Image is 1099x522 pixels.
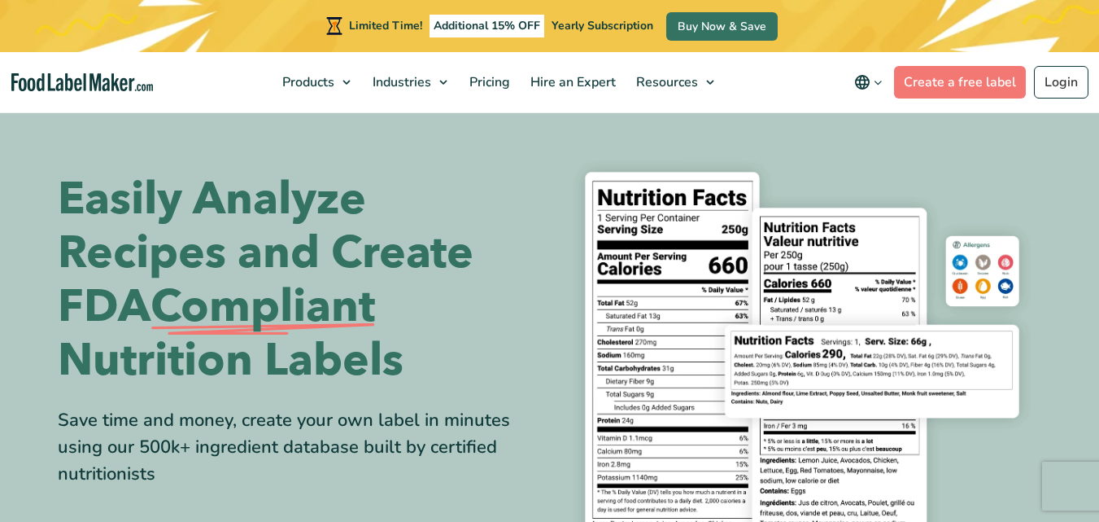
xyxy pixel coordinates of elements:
span: Additional 15% OFF [430,15,544,37]
a: Food Label Maker homepage [11,73,153,92]
span: Products [277,73,336,91]
h1: Easily Analyze Recipes and Create FDA Nutrition Labels [58,173,538,388]
span: Yearly Subscription [552,18,653,33]
div: Save time and money, create your own label in minutes using our 500k+ ingredient database built b... [58,407,538,488]
span: Compliant [150,280,375,334]
span: Resources [631,73,700,91]
a: Login [1034,66,1088,99]
a: Products [273,52,359,112]
span: Limited Time! [349,18,422,33]
a: Resources [626,52,722,112]
a: Pricing [460,52,517,112]
a: Industries [363,52,456,112]
button: Change language [843,66,894,99]
span: Hire an Expert [526,73,617,91]
a: Create a free label [894,66,1026,99]
a: Hire an Expert [521,52,622,112]
a: Buy Now & Save [666,12,778,41]
span: Pricing [464,73,512,91]
span: Industries [368,73,433,91]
